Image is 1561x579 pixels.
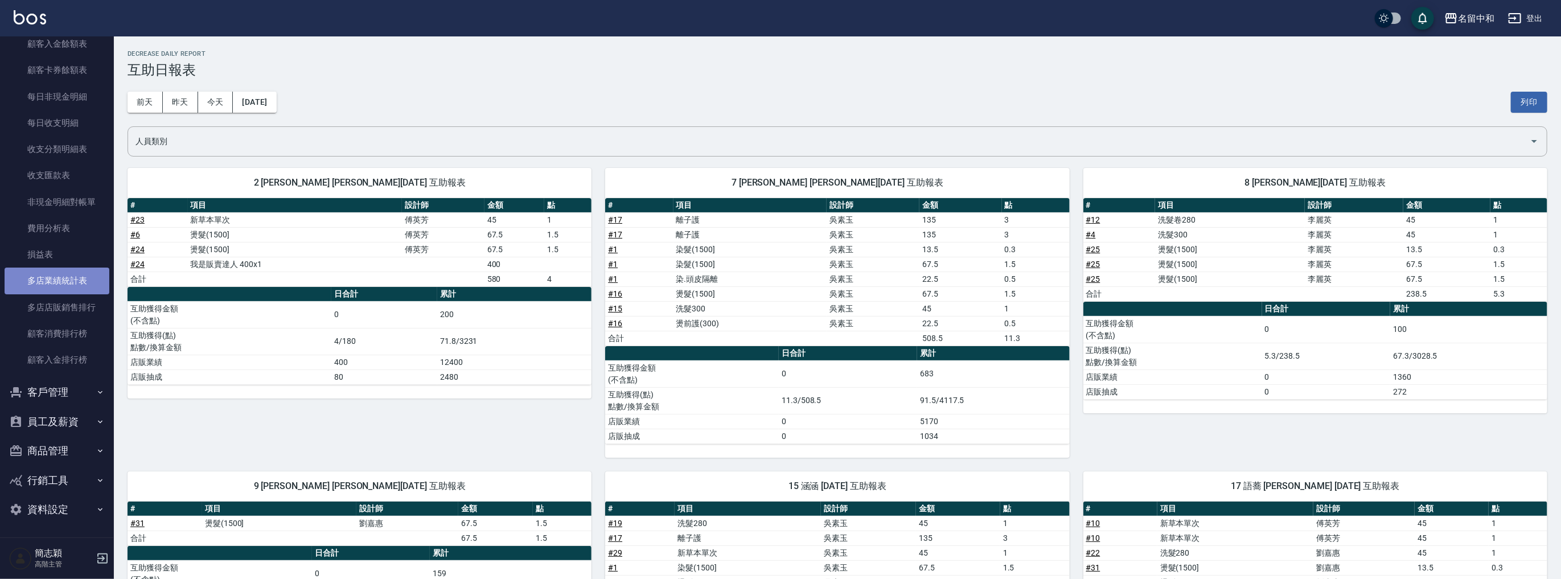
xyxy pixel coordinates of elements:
td: 燙髮(1500] [1155,242,1305,257]
td: 0.3 [1490,242,1547,257]
td: 吳素玉 [821,545,916,560]
td: 11.3 [1002,331,1070,346]
th: 日合計 [1262,302,1391,317]
td: 傅英芳 [1313,531,1415,545]
td: 45 [1403,212,1490,227]
td: 67.3/3028.5 [1390,343,1547,369]
td: 新草本單次 [675,545,821,560]
th: 設計師 [1313,502,1415,516]
td: 傅英芳 [402,212,484,227]
td: 1 [1489,531,1547,545]
th: 項目 [1157,502,1313,516]
a: #17 [608,230,622,239]
td: 吳素玉 [827,316,919,331]
div: 名留中和 [1458,11,1494,26]
button: [DATE] [233,92,276,113]
td: 燙髮(1500] [202,516,356,531]
td: 3 [1000,531,1070,545]
td: 1.5 [1002,286,1070,301]
td: 0 [1262,316,1391,343]
td: 45 [1415,531,1489,545]
td: 1 [544,212,591,227]
a: 非現金明細對帳單 [5,189,109,215]
td: 238.5 [1403,286,1490,301]
td: 互助獲得(點) 點數/換算金額 [605,387,779,414]
th: 點 [1490,198,1547,213]
td: 傅英芳 [1313,516,1415,531]
a: 收支匯款表 [5,162,109,188]
a: #17 [608,215,622,224]
td: 67.5 [916,560,1000,575]
a: #25 [1086,274,1100,284]
a: 多店店販銷售排行 [5,294,109,321]
td: 店販抽成 [128,369,331,384]
td: 吳素玉 [827,242,919,257]
td: 傅英芳 [402,242,484,257]
td: 45 [484,212,545,227]
button: 登出 [1504,8,1547,29]
td: 22.5 [919,316,1001,331]
td: 店販業績 [1083,369,1262,384]
th: 點 [533,502,591,516]
td: 272 [1390,384,1547,399]
td: 吳素玉 [827,301,919,316]
td: 580 [484,272,545,286]
td: 67.5 [919,257,1001,272]
a: 費用分析表 [5,215,109,241]
th: 金額 [458,502,533,516]
td: 1.5 [1490,257,1547,272]
td: 吳素玉 [827,257,919,272]
th: 項目 [673,198,827,213]
th: 點 [544,198,591,213]
td: 45 [916,516,1000,531]
a: #10 [1086,519,1100,528]
th: 金額 [484,198,545,213]
a: 損益表 [5,241,109,268]
th: 項目 [188,198,402,213]
th: 點 [1002,198,1070,213]
p: 高階主管 [35,559,93,569]
td: 劉嘉惠 [356,516,458,531]
td: 洗髮300 [1155,227,1305,242]
a: #31 [1086,563,1100,572]
td: 135 [919,227,1001,242]
a: #1 [608,274,618,284]
td: 1360 [1390,369,1547,384]
a: #22 [1086,548,1100,557]
td: 2480 [437,369,591,384]
td: 13.5 [1403,242,1490,257]
th: 設計師 [356,502,458,516]
th: 金額 [1403,198,1490,213]
th: 設計師 [1305,198,1403,213]
td: 1 [1000,545,1070,560]
td: 洗髮280 [675,516,821,531]
input: 人員名稱 [133,132,1525,151]
th: 點 [1000,502,1070,516]
a: #12 [1086,215,1100,224]
td: 洗髮卷280 [1155,212,1305,227]
th: # [605,198,673,213]
td: 0.3 [1489,560,1547,575]
td: 劉嘉惠 [1313,545,1415,560]
td: 4/180 [331,328,437,355]
td: 5.3 [1490,286,1547,301]
td: 店販抽成 [605,429,779,444]
td: 5170 [917,414,1069,429]
td: 合計 [128,531,202,545]
td: 染.頭皮隔離 [673,272,827,286]
a: #25 [1086,245,1100,254]
td: 0 [1262,369,1391,384]
a: #1 [608,563,618,572]
button: 資料設定 [5,495,109,524]
td: 3 [1002,227,1070,242]
td: 1 [1002,301,1070,316]
a: 每日收支明細 [5,110,109,136]
th: 累計 [430,546,591,561]
td: 李麗英 [1305,212,1403,227]
td: 洗髮300 [673,301,827,316]
td: 燙前護(300) [673,316,827,331]
span: 9 [PERSON_NAME] [PERSON_NAME][DATE] 互助報表 [141,481,578,492]
td: 新草本單次 [1157,531,1313,545]
td: 1 [1489,516,1547,531]
th: 日合計 [331,287,437,302]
